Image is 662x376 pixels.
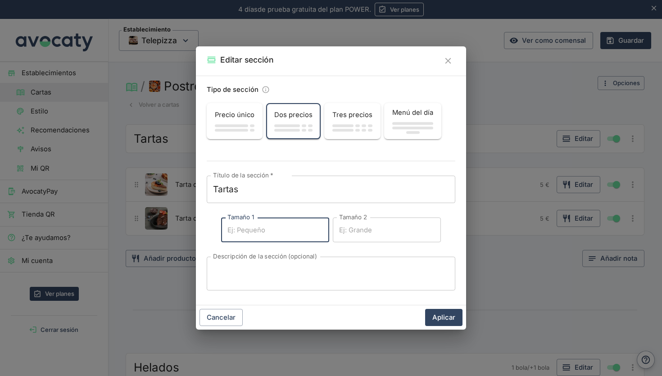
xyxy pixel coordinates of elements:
button: Cancelar [200,309,243,326]
label: Descripción de la sección (opcional) [213,252,317,261]
button: Dos precios [267,104,320,138]
label: Tipo de sección [207,85,258,95]
input: Ej: Pequeño [221,217,329,242]
span: Dos precios [274,110,313,120]
button: Cerrar [441,54,455,68]
span: Tres precios [332,110,372,120]
input: Ej: Grande [333,217,441,242]
label: Tamaño 1 [227,213,254,222]
button: Tres precios [325,104,380,138]
button: Aplicar [425,309,462,326]
span: Menú del día [392,108,433,118]
button: Menú del día [385,104,440,138]
label: Título de la sección [213,171,273,180]
textarea: Tartas [213,183,449,196]
button: Información sobre tipos de sección [259,83,272,96]
label: Tamaño 2 [339,213,367,222]
h2: Editar sección [220,54,274,66]
button: Precio único [208,104,262,138]
span: Precio único [215,110,254,120]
